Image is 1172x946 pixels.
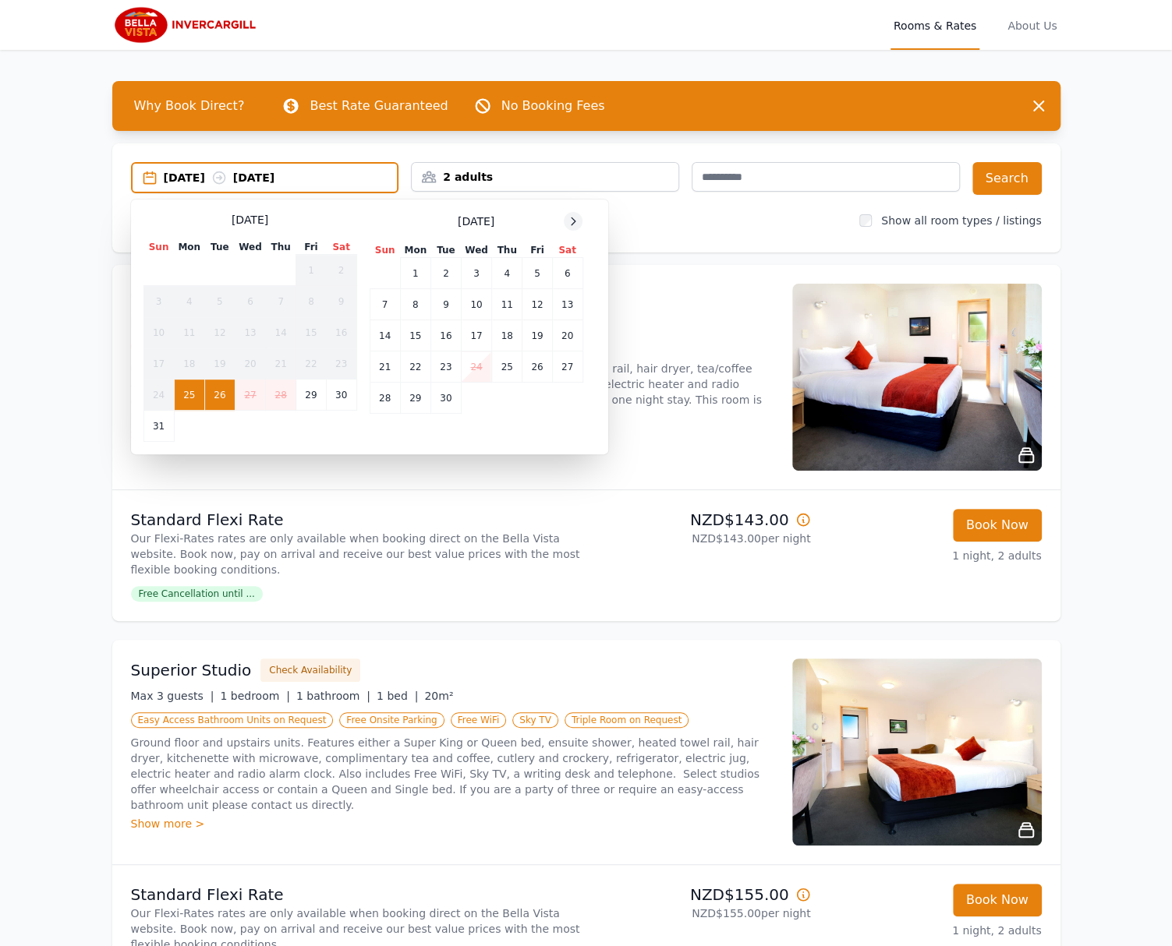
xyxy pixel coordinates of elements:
[131,659,252,681] h3: Superior Studio
[235,317,265,348] td: 13
[501,97,605,115] p: No Booking Fees
[552,289,582,320] td: 13
[296,379,326,411] td: 29
[143,348,174,379] td: 17
[266,348,296,379] td: 21
[232,212,268,228] span: [DATE]
[143,317,174,348] td: 10
[593,905,811,921] p: NZD$155.00 per night
[492,258,522,289] td: 4
[593,509,811,531] p: NZD$143.00
[430,351,461,383] td: 23
[430,258,461,289] td: 2
[204,317,235,348] td: 12
[492,243,522,258] th: Thu
[296,286,326,317] td: 8
[204,348,235,379] td: 19
[131,884,580,905] p: Standard Flexi Rate
[131,509,580,531] p: Standard Flexi Rate
[458,214,494,229] span: [DATE]
[370,243,400,258] th: Sun
[953,884,1042,916] button: Book Now
[326,348,356,379] td: 23
[235,240,265,255] th: Wed
[430,320,461,351] td: 16
[131,531,580,577] p: Our Flexi-Rates rates are only available when booking direct on the Bella Vista website. Book now...
[296,690,370,702] span: 1 bathroom |
[339,712,444,728] span: Free Onsite Parking
[565,712,689,728] span: Triple Room on Request
[512,712,558,728] span: Sky TV
[131,712,334,728] span: Easy Access Bathroom Units on Request
[881,214,1041,227] label: Show all room types / listings
[370,351,400,383] td: 21
[326,317,356,348] td: 16
[326,240,356,255] th: Sat
[492,351,522,383] td: 25
[430,383,461,414] td: 30
[370,320,400,351] td: 14
[400,289,430,320] td: 8
[296,255,326,286] td: 1
[823,923,1042,938] p: 1 night, 2 adults
[522,351,552,383] td: 26
[461,243,491,258] th: Wed
[204,240,235,255] th: Tue
[522,320,552,351] td: 19
[131,735,774,813] p: Ground floor and upstairs units. Features either a Super King or Queen bed, ensuite shower, heate...
[143,411,174,442] td: 31
[174,317,204,348] td: 11
[953,509,1042,542] button: Book Now
[174,286,204,317] td: 4
[400,351,430,383] td: 22
[552,351,582,383] td: 27
[131,816,774,831] div: Show more >
[235,286,265,317] td: 6
[492,289,522,320] td: 11
[552,320,582,351] td: 20
[296,348,326,379] td: 22
[552,258,582,289] td: 6
[823,548,1042,563] p: 1 night, 2 adults
[235,379,265,411] td: 27
[400,383,430,414] td: 29
[492,320,522,351] td: 18
[174,348,204,379] td: 18
[266,379,296,411] td: 28
[131,586,263,602] span: Free Cancellation until ...
[412,169,678,185] div: 2 adults
[461,258,491,289] td: 3
[552,243,582,258] th: Sat
[143,379,174,411] td: 24
[326,286,356,317] td: 9
[451,712,507,728] span: Free WiFi
[296,317,326,348] td: 15
[400,258,430,289] td: 1
[326,255,356,286] td: 2
[266,317,296,348] td: 14
[204,379,235,411] td: 26
[296,240,326,255] th: Fri
[266,286,296,317] td: 7
[522,289,552,320] td: 12
[430,243,461,258] th: Tue
[310,97,448,115] p: Best Rate Guaranteed
[122,90,257,122] span: Why Book Direct?
[174,240,204,255] th: Mon
[370,383,400,414] td: 28
[235,348,265,379] td: 20
[377,690,418,702] span: 1 bed |
[370,289,400,320] td: 7
[593,531,811,546] p: NZD$143.00 per night
[461,320,491,351] td: 17
[260,658,360,682] button: Check Availability
[326,379,356,411] td: 30
[131,690,214,702] span: Max 3 guests |
[522,243,552,258] th: Fri
[112,6,262,44] img: Bella Vista Invercargill
[424,690,453,702] span: 20m²
[400,320,430,351] td: 15
[461,351,491,383] td: 24
[143,240,174,255] th: Sun
[174,379,204,411] td: 25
